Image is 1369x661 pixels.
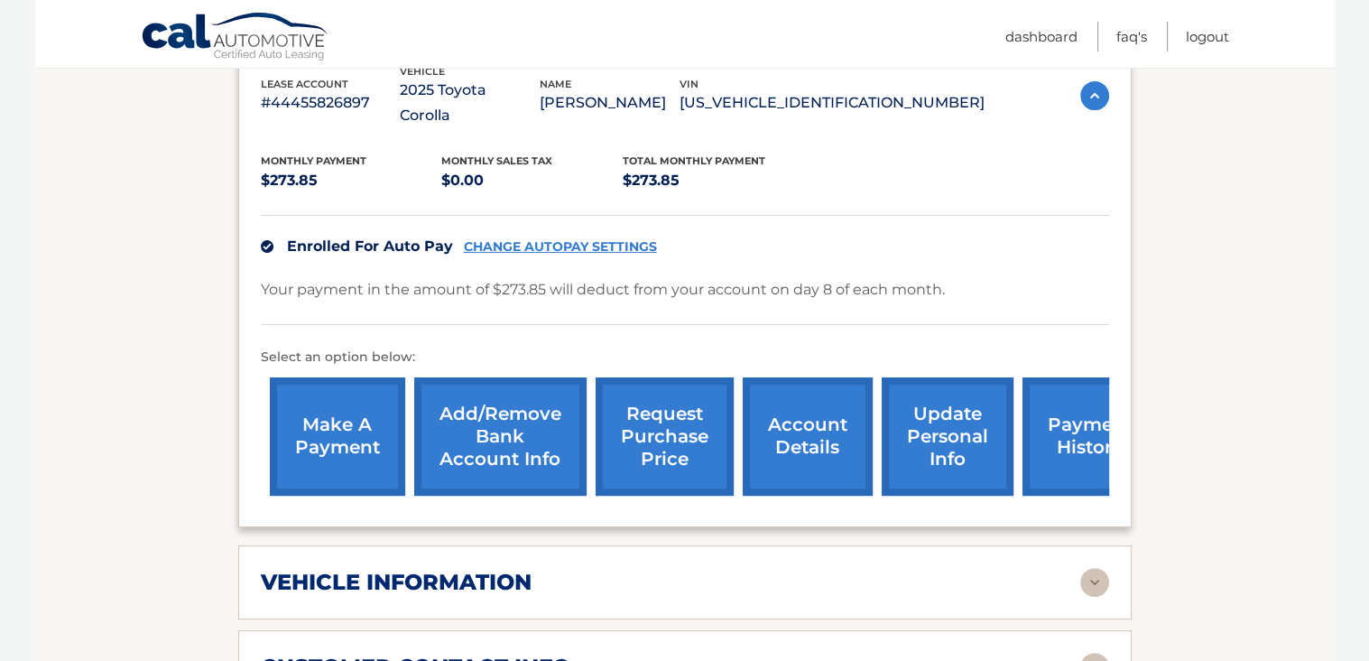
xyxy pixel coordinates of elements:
img: check.svg [261,240,273,253]
a: payment history [1022,377,1158,496]
img: accordion-rest.svg [1080,568,1109,597]
p: [PERSON_NAME] [540,90,680,116]
p: Your payment in the amount of $273.85 will deduct from your account on day 8 of each month. [261,277,945,303]
a: CHANGE AUTOPAY SETTINGS [464,239,657,255]
span: name [540,78,571,90]
p: Select an option below: [261,347,1109,368]
span: lease account [261,78,348,90]
span: vehicle [400,65,445,78]
a: make a payment [270,377,405,496]
span: Enrolled For Auto Pay [287,237,453,255]
a: Logout [1186,22,1229,51]
span: Total Monthly Payment [623,154,765,167]
a: account details [743,377,873,496]
p: 2025 Toyota Corolla [400,78,540,128]
a: FAQ's [1116,22,1147,51]
a: Dashboard [1005,22,1078,51]
span: Monthly Payment [261,154,366,167]
p: $273.85 [623,168,804,193]
p: #44455826897 [261,90,401,116]
a: Add/Remove bank account info [414,377,587,496]
p: $273.85 [261,168,442,193]
p: $0.00 [441,168,623,193]
a: request purchase price [596,377,734,496]
img: accordion-active.svg [1080,81,1109,110]
p: [US_VEHICLE_IDENTIFICATION_NUMBER] [680,90,985,116]
h2: vehicle information [261,569,532,596]
a: Cal Automotive [141,12,330,64]
span: Monthly sales Tax [441,154,552,167]
a: update personal info [882,377,1013,496]
span: vin [680,78,698,90]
